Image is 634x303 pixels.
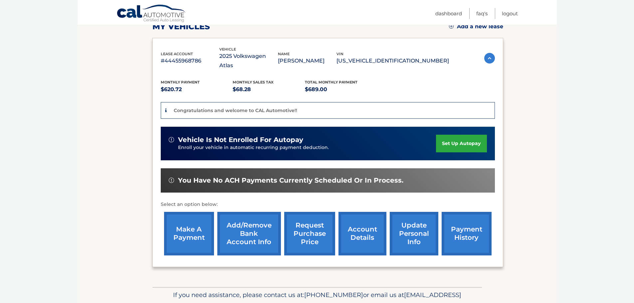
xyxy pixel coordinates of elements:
a: FAQ's [476,8,488,19]
p: Congratulations and welcome to CAL Automotive!! [174,107,297,113]
a: account details [338,212,386,255]
span: lease account [161,52,193,56]
a: set up autopay [436,135,487,152]
p: $620.72 [161,85,233,94]
a: request purchase price [284,212,335,255]
a: payment history [442,212,492,255]
span: [PHONE_NUMBER] [304,291,363,299]
a: Add/Remove bank account info [217,212,281,255]
img: add.svg [449,24,454,29]
p: #44455968786 [161,56,219,66]
p: Enroll your vehicle in automatic recurring payment deduction. [178,144,436,151]
img: alert-white.svg [169,137,174,142]
span: vehicle is not enrolled for autopay [178,136,303,144]
p: $68.28 [233,85,305,94]
a: update personal info [390,212,438,255]
img: alert-white.svg [169,178,174,183]
p: [PERSON_NAME] [278,56,336,66]
p: 2025 Volkswagen Atlas [219,52,278,70]
span: vehicle [219,47,236,52]
a: Dashboard [435,8,462,19]
span: name [278,52,290,56]
p: Select an option below: [161,201,495,209]
p: [US_VEHICLE_IDENTIFICATION_NUMBER] [336,56,449,66]
p: $689.00 [305,85,377,94]
h2: my vehicles [152,22,210,32]
span: Monthly sales Tax [233,80,274,84]
a: Add a new lease [449,23,503,30]
a: make a payment [164,212,214,255]
span: Monthly Payment [161,80,200,84]
span: Total Monthly Payment [305,80,357,84]
span: vin [336,52,343,56]
span: You have no ACH payments currently scheduled or in process. [178,176,403,185]
a: Logout [502,8,518,19]
a: Cal Automotive [116,4,186,24]
img: accordion-active.svg [484,53,495,64]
